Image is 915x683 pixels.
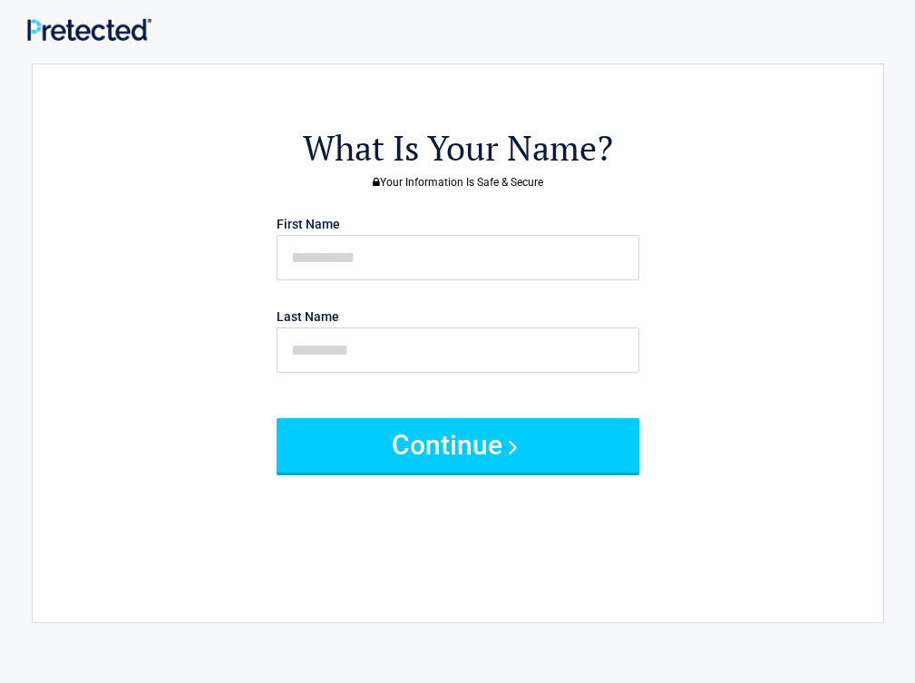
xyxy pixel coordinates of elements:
img: Main Logo [27,18,151,41]
label: Last Name [277,310,339,323]
label: First Name [277,218,340,230]
button: Continue [277,418,639,473]
h2: What Is Your Name? [132,125,784,171]
h3: Your Information Is Safe & Secure [132,177,784,188]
